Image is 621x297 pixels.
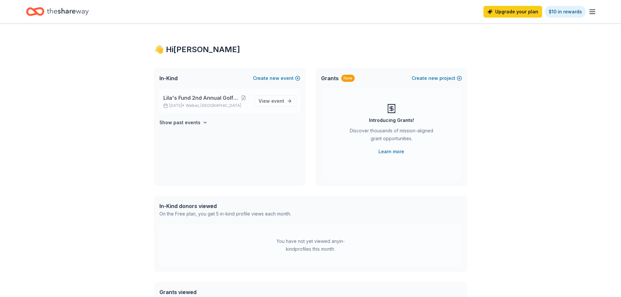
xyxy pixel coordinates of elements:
p: [DATE] • [163,103,249,108]
div: You have not yet viewed any in-kind profiles this month. [270,237,351,253]
div: Introducing Grants! [369,116,414,124]
div: On the Free plan, you get 5 in-kind profile views each month. [159,210,291,218]
button: Createnewproject [412,74,462,82]
div: Discover thousands of mission-aligned grant opportunities. [347,127,436,145]
a: View event [254,95,296,107]
span: new [270,74,279,82]
span: View [259,97,284,105]
button: Createnewevent [253,74,300,82]
button: Show past events [159,119,208,126]
a: $10 in rewards [545,6,586,18]
a: Home [26,4,89,19]
span: Lila's Fund 2nd Annual Golf Outing [163,94,238,102]
span: Grants [321,74,339,82]
h4: Show past events [159,119,200,126]
span: Walker, [GEOGRAPHIC_DATA] [186,103,241,108]
div: In-Kind donors viewed [159,202,291,210]
span: In-Kind [159,74,178,82]
a: Learn more [378,148,404,156]
span: event [271,98,284,104]
span: new [428,74,438,82]
div: 👋 Hi [PERSON_NAME] [154,44,467,55]
div: New [341,75,355,82]
div: Grants viewed [159,288,288,296]
a: Upgrade your plan [483,6,542,18]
